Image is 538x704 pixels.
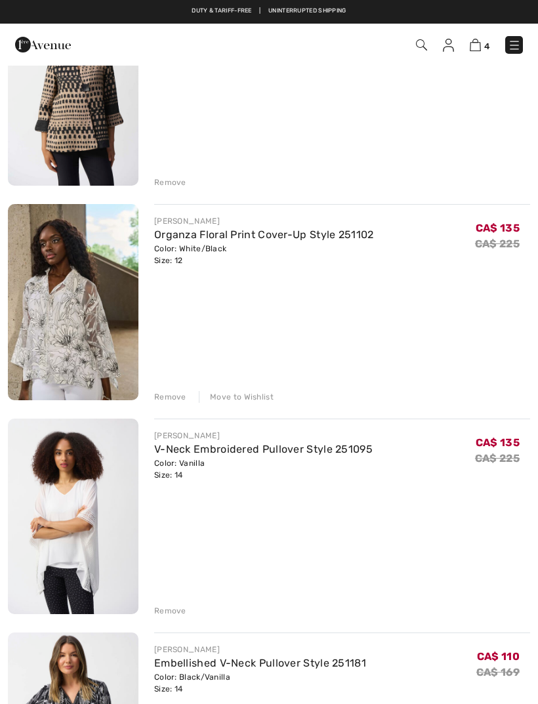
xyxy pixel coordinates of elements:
[8,204,138,400] img: Organza Floral Print Cover-Up Style 251102
[154,457,373,481] div: Color: Vanilla Size: 14
[443,39,454,52] img: My Info
[476,222,520,234] span: CA$ 135
[8,419,138,614] img: V-Neck Embroidered Pullover Style 251095
[475,238,520,250] s: CA$ 225
[154,644,366,655] div: [PERSON_NAME]
[154,215,374,227] div: [PERSON_NAME]
[470,37,489,52] a: 4
[475,452,520,465] s: CA$ 225
[154,430,373,442] div: [PERSON_NAME]
[15,37,71,50] a: 1ère Avenue
[15,31,71,58] img: 1ère Avenue
[484,41,489,51] span: 4
[154,605,186,617] div: Remove
[154,243,374,266] div: Color: White/Black Size: 12
[154,657,366,669] a: Embellished V-Neck Pullover Style 251181
[199,391,274,403] div: Move to Wishlist
[416,39,427,51] img: Search
[508,39,521,52] img: Menu
[477,650,520,663] span: CA$ 110
[154,176,186,188] div: Remove
[154,443,373,455] a: V-Neck Embroidered Pullover Style 251095
[476,436,520,449] span: CA$ 135
[154,228,374,241] a: Organza Floral Print Cover-Up Style 251102
[476,666,520,678] s: CA$ 169
[154,671,366,695] div: Color: Black/Vanilla Size: 14
[154,391,186,403] div: Remove
[470,39,481,51] img: Shopping Bag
